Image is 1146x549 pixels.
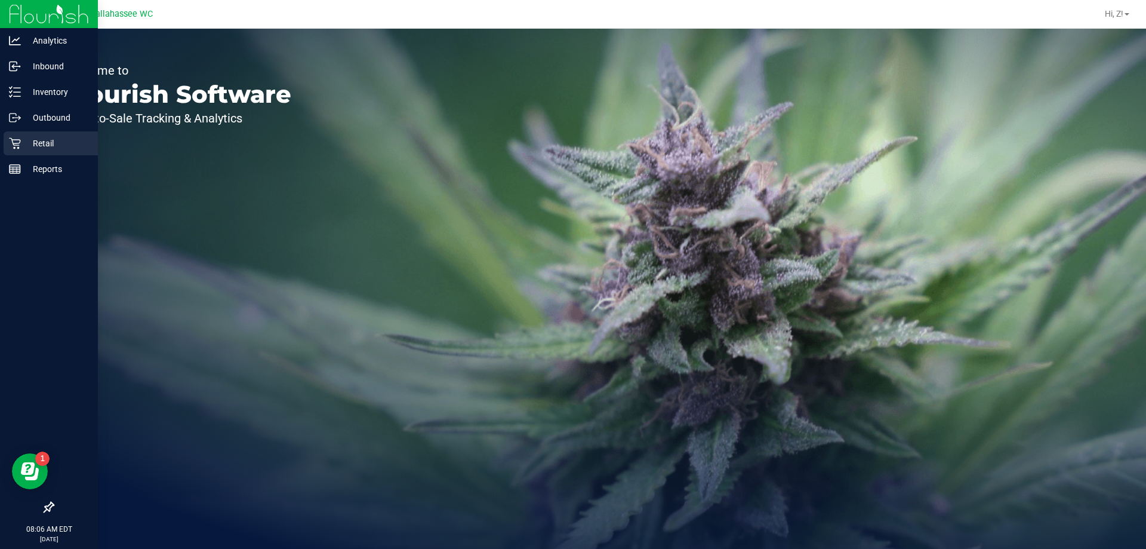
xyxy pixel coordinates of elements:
[21,162,93,176] p: Reports
[21,85,93,99] p: Inventory
[9,137,21,149] inline-svg: Retail
[9,60,21,72] inline-svg: Inbound
[5,535,93,544] p: [DATE]
[21,59,93,73] p: Inbound
[64,112,291,124] p: Seed-to-Sale Tracking & Analytics
[9,112,21,124] inline-svg: Outbound
[5,524,93,535] p: 08:06 AM EDT
[64,82,291,106] p: Flourish Software
[21,136,93,151] p: Retail
[12,453,48,489] iframe: Resource center
[21,33,93,48] p: Analytics
[64,65,291,76] p: Welcome to
[9,163,21,175] inline-svg: Reports
[9,35,21,47] inline-svg: Analytics
[91,9,153,19] span: Tallahassee WC
[21,111,93,125] p: Outbound
[1105,9,1123,19] span: Hi, Z!
[9,86,21,98] inline-svg: Inventory
[35,452,50,466] iframe: Resource center unread badge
